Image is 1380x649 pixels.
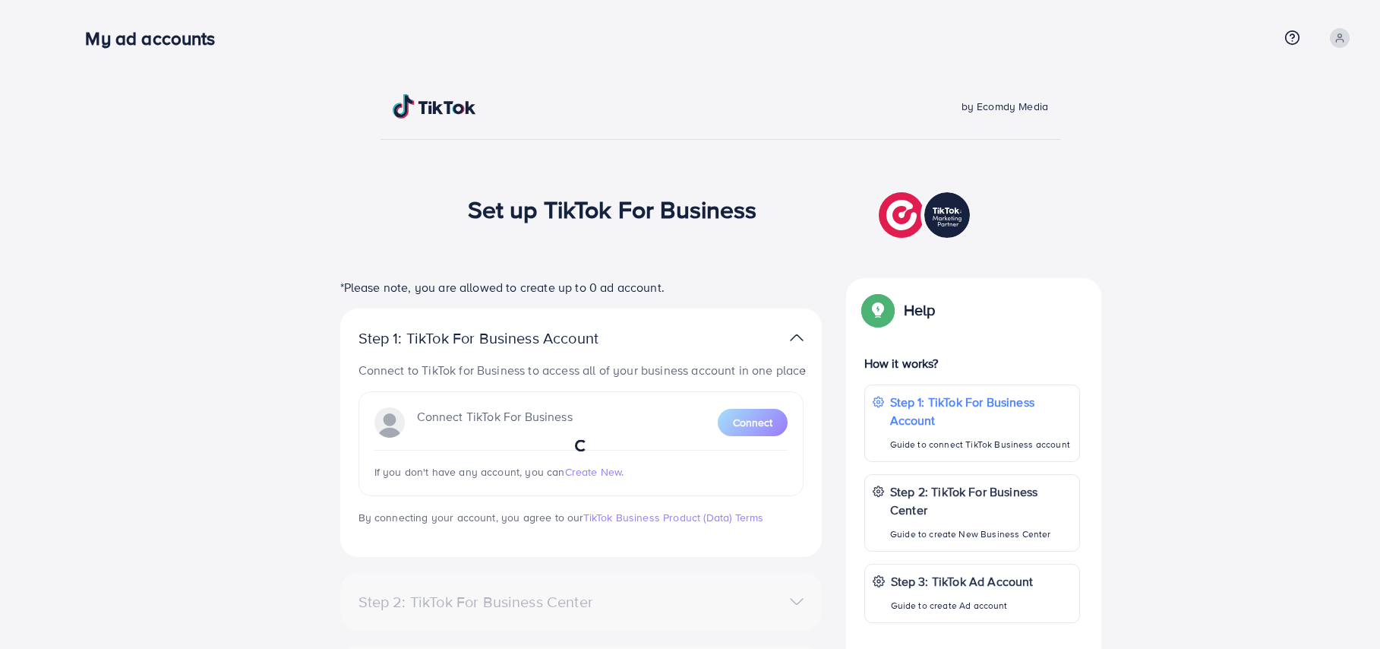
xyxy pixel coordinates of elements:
[864,354,1080,372] p: How it works?
[891,572,1034,590] p: Step 3: TikTok Ad Account
[85,27,227,49] h3: My ad accounts
[864,296,892,324] img: Popup guide
[890,393,1072,429] p: Step 1: TikTok For Business Account
[358,329,647,347] p: Step 1: TikTok For Business Account
[890,483,1072,519] p: Step 2: TikTok For Business Center
[962,99,1048,114] span: by Ecomdy Media
[393,94,476,119] img: TikTok
[890,525,1072,543] p: Guide to create New Business Center
[340,278,822,296] p: *Please note, you are allowed to create up to 0 ad account.
[468,195,757,223] h1: Set up TikTok For Business
[879,188,974,242] img: TikTok partner
[904,301,936,319] p: Help
[790,327,804,349] img: TikTok partner
[890,435,1072,454] p: Guide to connect TikTok Business account
[891,597,1034,615] p: Guide to create Ad account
